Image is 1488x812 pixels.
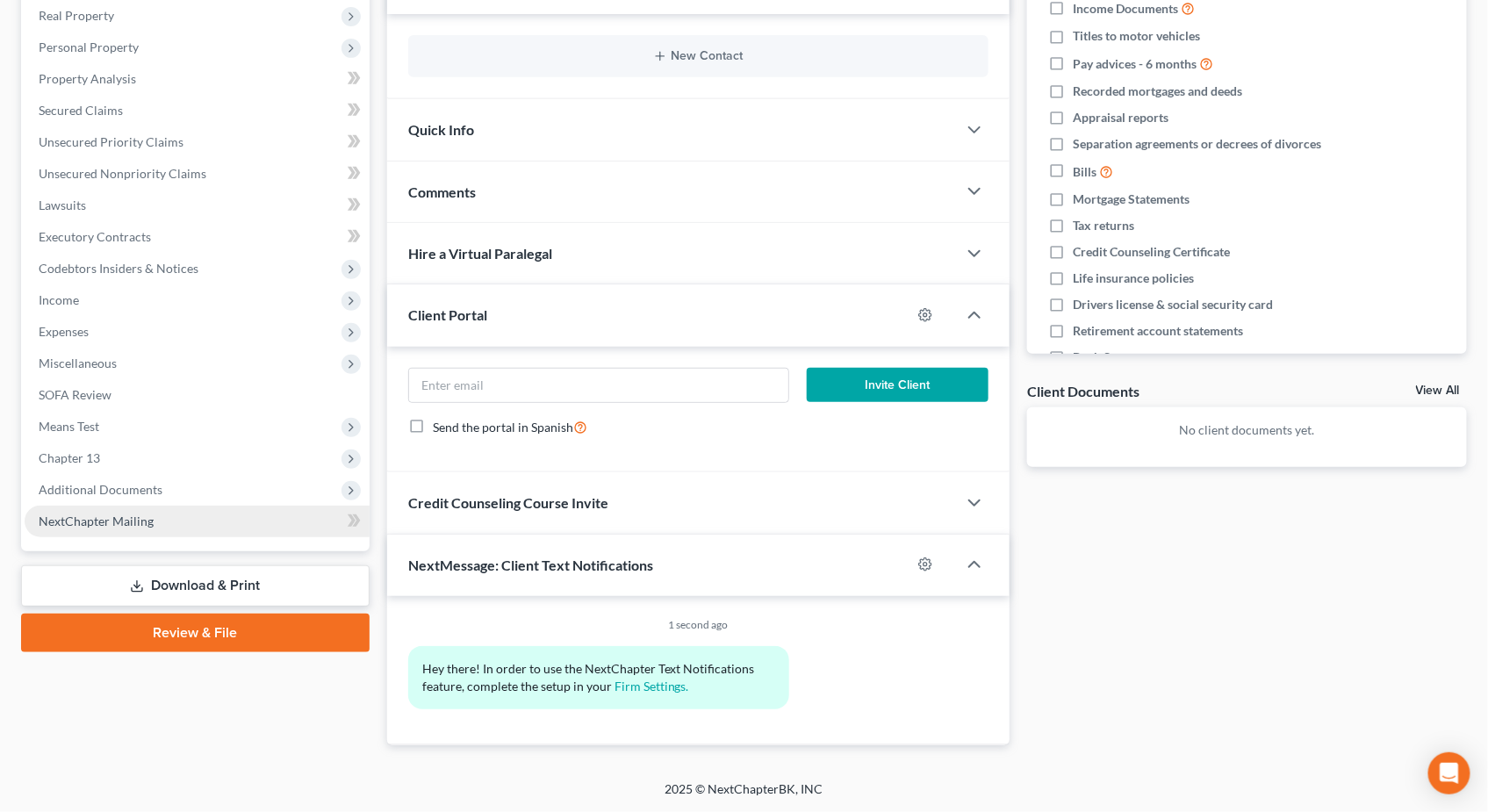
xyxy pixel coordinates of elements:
a: Download & Print [21,565,370,607]
span: Hire a Virtual Paralegal [408,245,552,262]
a: Review & File [21,614,370,652]
span: Credit Counseling Course Invite [408,494,608,511]
span: Personal Property [39,40,139,54]
span: Bills [1073,163,1096,181]
button: Invite Client [807,368,988,403]
span: NextMessage: Client Text Notifications [408,557,653,573]
a: Unsecured Nonpriority Claims [25,158,370,190]
span: SOFA Review [39,387,111,402]
span: Recorded mortgages and deeds [1073,83,1242,100]
span: Tax returns [1073,217,1134,234]
span: Titles to motor vehicles [1073,27,1200,45]
span: Pay advices - 6 months [1073,55,1197,73]
span: Hey there! In order to use the NextChapter Text Notifications feature, complete the setup in your [422,661,758,693]
span: Appraisal reports [1073,109,1168,126]
span: Bank Statements [1073,349,1165,366]
span: Credit Counseling Certificate [1073,243,1230,261]
a: Unsecured Priority Claims [25,126,370,158]
a: NextChapter Mailing [25,506,370,537]
span: Mortgage Statements [1073,190,1190,208]
div: Open Intercom Messenger [1428,752,1470,794]
span: Comments [408,183,476,200]
span: Additional Documents [39,482,162,497]
span: Codebtors Insiders & Notices [39,261,198,276]
span: Secured Claims [39,103,123,118]
span: Unsecured Priority Claims [39,134,183,149]
div: Client Documents [1027,382,1139,400]
p: No client documents yet. [1041,421,1453,439]
span: Client Portal [408,306,487,323]
span: Expenses [39,324,89,339]
a: Secured Claims [25,95,370,126]
a: SOFA Review [25,379,370,411]
span: Drivers license & social security card [1073,296,1273,313]
span: Chapter 13 [39,450,100,465]
span: Real Property [39,8,114,23]
span: Separation agreements or decrees of divorces [1073,135,1321,153]
span: Means Test [39,419,99,434]
a: Firm Settings. [615,679,689,693]
a: Lawsuits [25,190,370,221]
span: Executory Contracts [39,229,151,244]
span: NextChapter Mailing [39,514,154,528]
span: Property Analysis [39,71,136,86]
span: Income [39,292,79,307]
span: Unsecured Nonpriority Claims [39,166,206,181]
div: 2025 © NextChapterBK, INC [244,780,1245,812]
span: Send the portal in Spanish [433,420,573,435]
span: Quick Info [408,121,474,138]
a: Executory Contracts [25,221,370,253]
span: Miscellaneous [39,356,117,370]
a: View All [1416,384,1460,397]
span: Life insurance policies [1073,269,1194,287]
input: Enter email [409,369,788,402]
button: New Contact [422,49,974,63]
span: Lawsuits [39,198,86,212]
a: Property Analysis [25,63,370,95]
div: 1 second ago [408,617,988,632]
span: Retirement account statements [1073,322,1243,340]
